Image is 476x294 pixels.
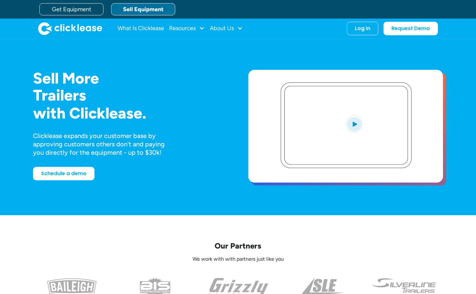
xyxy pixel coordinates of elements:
a: Get Equipment [39,3,103,15]
h1: Trailers [33,87,228,104]
a: What Is Clicklease [118,22,164,35]
p: We work with with partners just like you [33,256,443,263]
a: Schedule a demo [33,167,94,180]
div: Log In [355,25,370,32]
img: Clicklease logo [38,22,102,35]
p: Our Partners [33,241,443,251]
h1: Sell More [33,70,228,87]
h1: with Clicklease. [33,105,228,122]
a: Request Demo [383,22,438,35]
a: Sell Equipment [111,3,175,15]
img: Blue play button logo on a light blue circular background [346,115,363,133]
div: Clicklease expands your customer base by approving customers others don’t and paying you directly... [33,132,176,157]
